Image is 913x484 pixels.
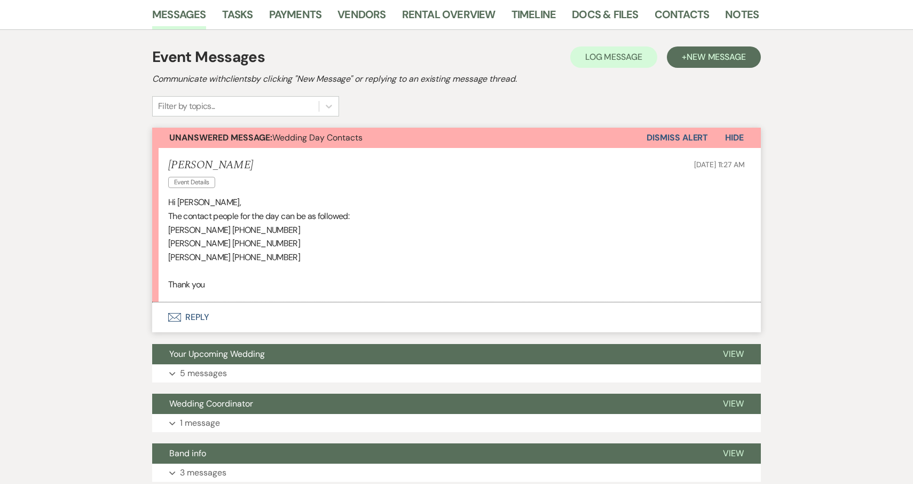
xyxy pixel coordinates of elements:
[667,46,761,68] button: +New Message
[169,398,253,409] span: Wedding Coordinator
[168,177,215,188] span: Event Details
[511,6,556,29] a: Timeline
[152,464,761,482] button: 3 messages
[687,51,746,63] span: New Message
[694,160,745,169] span: [DATE] 11:27 AM
[708,128,761,148] button: Hide
[706,344,761,364] button: View
[269,6,322,29] a: Payments
[570,46,657,68] button: Log Message
[647,128,708,148] button: Dismiss Alert
[168,159,253,172] h5: [PERSON_NAME]
[169,348,265,360] span: Your Upcoming Wedding
[725,6,759,29] a: Notes
[168,237,745,251] p: [PERSON_NAME] [PHONE_NUMBER]
[152,414,761,432] button: 1 message
[158,100,215,113] div: Filter by topics...
[168,223,745,237] p: [PERSON_NAME] [PHONE_NUMBER]
[152,443,706,464] button: Band info
[152,394,706,414] button: Wedding Coordinator
[655,6,710,29] a: Contacts
[169,132,363,143] span: Wedding Day Contacts
[585,51,642,63] span: Log Message
[152,344,706,364] button: Your Upcoming Wedding
[180,366,227,380] p: 5 messages
[152,73,761,85] h2: Communicate with clients by clicking "New Message" or replying to an existing message thread.
[706,443,761,464] button: View
[180,416,220,430] p: 1 message
[168,251,745,264] p: [PERSON_NAME] [PHONE_NUMBER]
[723,398,744,409] span: View
[706,394,761,414] button: View
[222,6,253,29] a: Tasks
[152,302,761,332] button: Reply
[572,6,638,29] a: Docs & Files
[152,6,206,29] a: Messages
[168,278,745,292] p: Thank you
[152,46,265,68] h1: Event Messages
[152,128,647,148] button: Unanswered Message:Wedding Day Contacts
[169,448,206,459] span: Band info
[723,448,744,459] span: View
[723,348,744,360] span: View
[337,6,385,29] a: Vendors
[168,209,745,223] p: The contact people for the day can be as followed:
[168,196,745,209] p: Hi [PERSON_NAME],
[725,132,744,143] span: Hide
[180,466,226,480] p: 3 messages
[169,132,272,143] strong: Unanswered Message:
[402,6,495,29] a: Rental Overview
[152,364,761,382] button: 5 messages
